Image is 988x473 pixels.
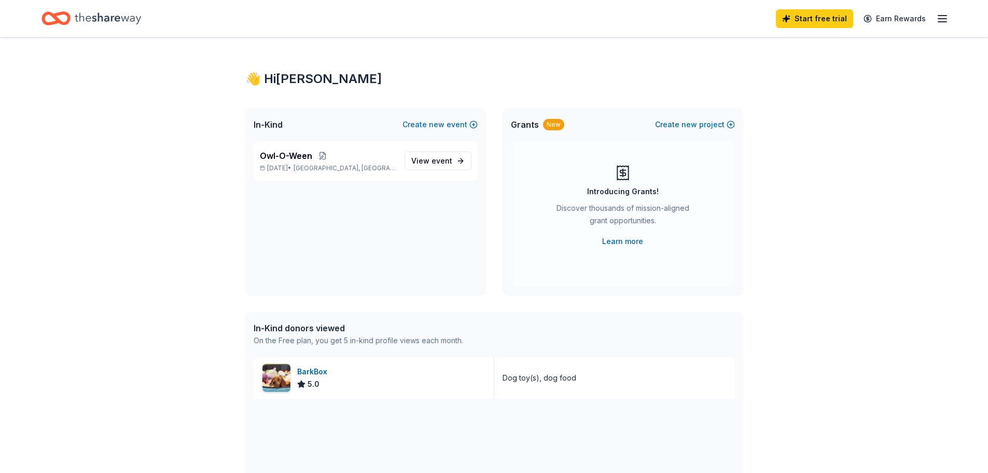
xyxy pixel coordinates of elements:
[294,164,396,172] span: [GEOGRAPHIC_DATA], [GEOGRAPHIC_DATA]
[262,364,290,392] img: Image for BarkBox
[260,150,312,162] span: Owl-O-Ween
[552,202,693,231] div: Discover thousands of mission-aligned grant opportunities.
[308,378,319,390] span: 5.0
[260,164,396,172] p: [DATE] •
[681,118,697,131] span: new
[543,119,564,130] div: New
[254,334,463,347] div: On the Free plan, you get 5 in-kind profile views each month.
[245,71,743,87] div: 👋 Hi [PERSON_NAME]
[587,185,659,198] div: Introducing Grants!
[776,9,853,28] a: Start free trial
[411,155,452,167] span: View
[254,118,283,131] span: In-Kind
[297,366,331,378] div: BarkBox
[41,6,141,31] a: Home
[402,118,478,131] button: Createnewevent
[254,322,463,334] div: In-Kind donors viewed
[405,152,471,170] a: View event
[429,118,444,131] span: new
[503,372,576,384] div: Dog toy(s), dog food
[857,9,932,28] a: Earn Rewards
[602,235,643,248] a: Learn more
[655,118,735,131] button: Createnewproject
[432,156,452,165] span: event
[511,118,539,131] span: Grants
